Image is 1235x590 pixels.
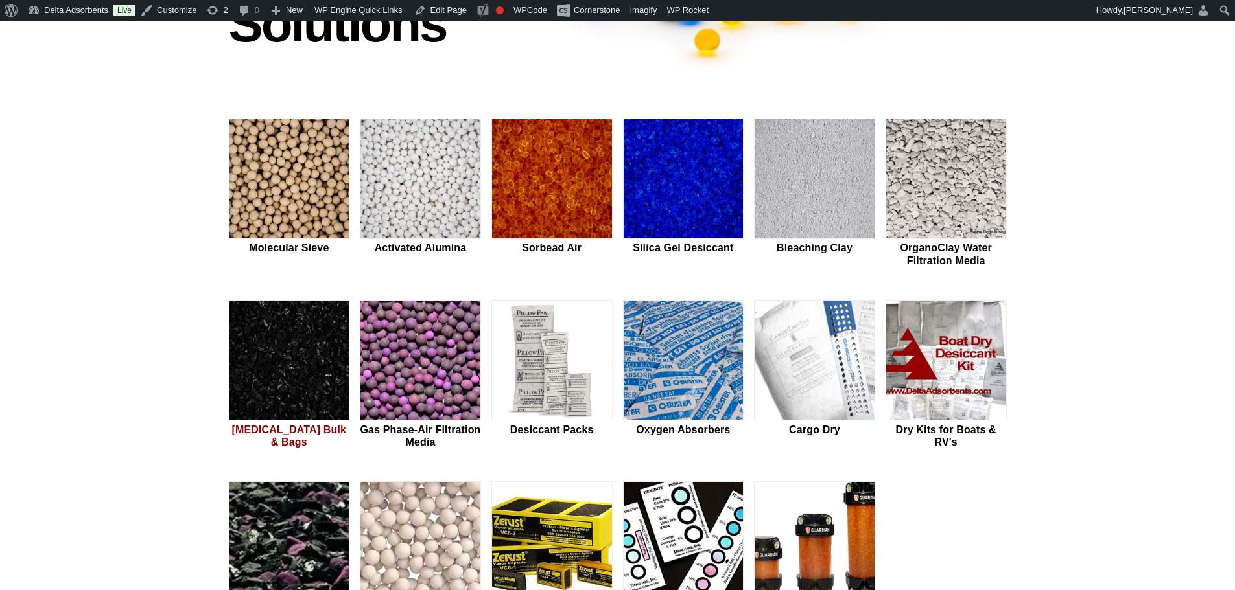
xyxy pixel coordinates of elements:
[886,242,1007,266] h2: OrganoClay Water Filtration Media
[360,119,481,269] a: Activated Alumina
[623,119,744,269] a: Silica Gel Desiccant
[491,242,613,254] h2: Sorbead Air
[496,6,504,14] div: Focus keyphrase not set
[229,242,350,254] h2: Molecular Sieve
[886,424,1007,448] h2: Dry Kits for Boats & RV's
[360,424,481,448] h2: Gas Phase-Air Filtration Media
[229,424,350,448] h2: [MEDICAL_DATA] Bulk & Bags
[623,300,744,450] a: Oxygen Absorbers
[491,119,613,269] a: Sorbead Air
[113,5,135,16] a: Live
[754,424,875,436] h2: Cargo Dry
[623,424,744,436] h2: Oxygen Absorbers
[491,300,613,450] a: Desiccant Packs
[754,300,875,450] a: Cargo Dry
[360,300,481,450] a: Gas Phase-Air Filtration Media
[229,119,350,269] a: Molecular Sieve
[360,242,481,254] h2: Activated Alumina
[229,300,350,450] a: [MEDICAL_DATA] Bulk & Bags
[491,424,613,436] h2: Desiccant Packs
[1123,5,1193,15] span: [PERSON_NAME]
[754,242,875,254] h2: Bleaching Clay
[754,119,875,269] a: Bleaching Clay
[886,119,1007,269] a: OrganoClay Water Filtration Media
[886,300,1007,450] a: Dry Kits for Boats & RV's
[623,242,744,254] h2: Silica Gel Desiccant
